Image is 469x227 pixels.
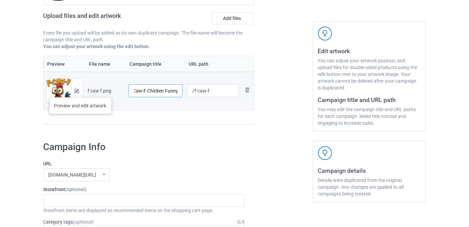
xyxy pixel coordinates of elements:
[86,56,126,72] th: File name
[237,219,245,225] div: 0 / 6
[49,172,96,177] div: [DOMAIN_NAME][URL]
[318,167,421,174] h3: Campaign details
[318,96,421,104] h3: Campaign title and URL path
[49,97,112,114] div: Preview and edit artwork
[318,146,332,160] img: svg+xml;base64,PD94bWwgdmVyc2lvbj0iMS4wIiBlbmNvZGluZz0iVVRGLTgiPz4KPHN2ZyB3aWR0aD0iNDJweCIgaGVpZ2...
[88,87,124,94] div: f caw f.png
[43,207,245,214] div: Storefront items are displayed as recommended items on the shopping cart page.
[318,106,421,126] div: You may edit the campaign title and URL paths for each campaign. Make title concise and engaging ...
[43,160,245,167] label: URL
[46,79,71,111] img: original.png
[43,29,255,43] p: Every file you upload will be added as its own duplicate campaign. The file name will become the ...
[318,26,332,41] img: svg+xml;base64,PD94bWwgdmVyc2lvbj0iMS4wIiBlbmNvZGluZz0iVVRGLTgiPz4KPHN2ZyB3aWR0aD0iNDJweCIgaGVpZ2...
[43,12,170,25] h2: Upload files and edit artwork
[65,187,87,192] span: (optional)
[211,12,253,24] label: Add files
[43,219,94,225] label: Category tags
[243,86,251,94] img: svg+xml;base64,PD94bWwgdmVyc2lvbj0iMS4wIiBlbmNvZGluZz0iVVRGLTgiPz4KPHN2ZyB3aWR0aD0iMjhweCIgaGVpZ2...
[44,56,86,72] th: Preview
[318,57,421,91] div: You can adjust your artwork position, and upload files for double-sided products using the edit b...
[185,56,241,72] th: URL path
[126,56,185,72] th: Campaign title
[43,186,245,193] label: Storefront
[318,47,421,55] h3: Edit artwork
[43,44,150,49] b: You can adjust your artwork using the edit button.
[318,177,421,197] div: Details were duplicated from the original campaign. Any changes are applied to all campaigns bein...
[43,141,245,153] h1: Campaign Info
[75,89,79,93] img: svg+xml;base64,PD94bWwgdmVyc2lvbj0iMS4wIiBlbmNvZGluZz0iVVRGLTgiPz4KPHN2ZyB3aWR0aD0iMTRweCIgaGVpZ2...
[73,219,94,225] span: (optional)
